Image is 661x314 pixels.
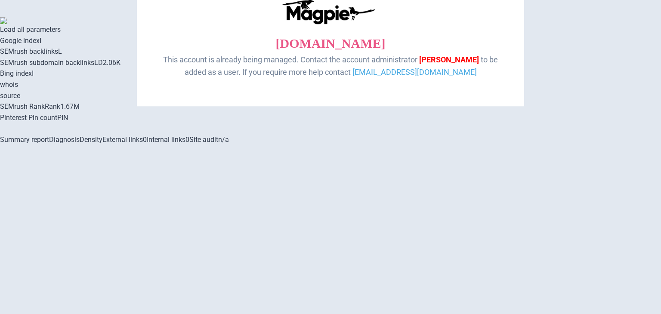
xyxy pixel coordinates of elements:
a: [EMAIL_ADDRESS][DOMAIN_NAME] [352,68,477,77]
span: Density [80,135,102,144]
span: LD [94,58,103,67]
span: I [32,69,34,77]
span: 0 [185,135,189,144]
span: Site audit [189,135,218,144]
span: n/a [218,135,229,144]
span: L [58,47,62,55]
span: to be added as a user. If you require more help contact [185,55,498,77]
span: [PERSON_NAME] [419,55,479,64]
a: Site auditn/a [189,135,229,144]
span: Diagnosis [49,135,80,144]
p: [DOMAIN_NAME] [154,33,507,54]
a: 1.67M [60,102,80,111]
a: 2.06K [103,58,120,67]
span: I [40,37,41,45]
span: External links [102,135,143,144]
span: PIN [57,114,68,122]
span: This account is already being managed. Contact the account administrator [163,55,417,64]
span: 0 [143,135,147,144]
span: Internal links [147,135,185,144]
span: Rank [45,102,60,111]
